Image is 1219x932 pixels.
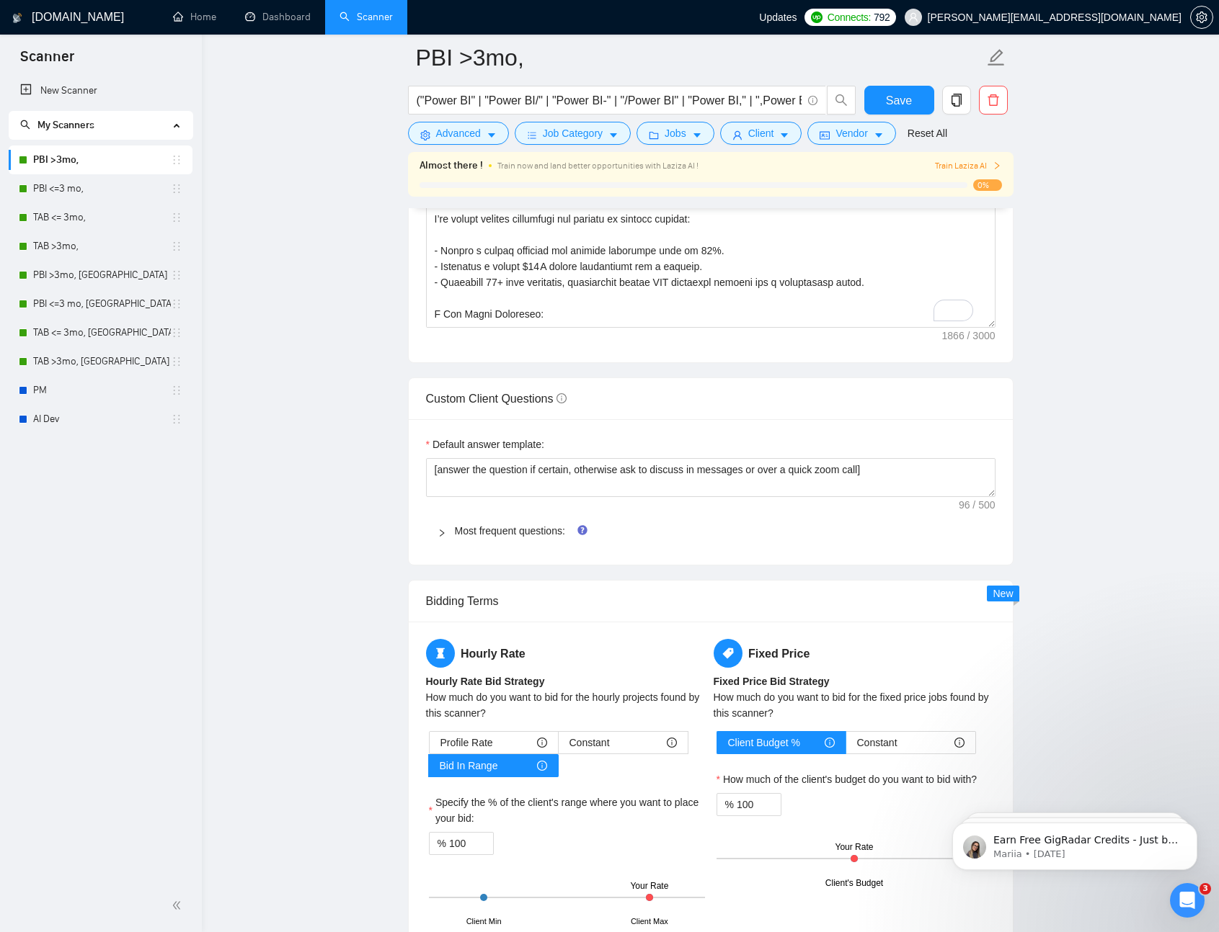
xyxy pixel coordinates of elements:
span: search [20,120,30,130]
span: Vendor [835,125,867,141]
div: How much do you want to bid for the fixed price jobs found by this scanner? [714,689,996,721]
span: info-circle [825,738,835,748]
span: 3 [1200,883,1211,895]
div: Your Rate [630,879,668,893]
span: Train now and land better opportunities with Laziza AI ! [497,161,699,171]
span: holder [171,183,182,194]
span: holder [171,241,182,252]
span: My Scanners [20,119,94,131]
span: holder [171,327,182,339]
div: Client Max [631,915,668,928]
a: Reset All [908,125,947,141]
a: Most frequent questions: [455,525,565,537]
a: PBI >3mo, [33,145,171,174]
h5: Fixed Price [714,639,996,668]
span: Client Budget % [728,732,800,753]
label: Default answer template: [426,436,544,452]
a: homeHome [173,11,216,23]
span: caret-down [487,130,497,140]
a: PBI <=3 mo, [GEOGRAPHIC_DATA] [33,290,171,318]
span: caret-down [608,130,619,140]
span: holder [171,212,182,223]
span: 792 [874,9,890,25]
span: user [908,12,918,22]
span: info-circle [808,96,817,105]
span: Client [748,125,774,141]
a: dashboardDashboard [245,11,311,23]
span: info-circle [557,393,567,403]
span: info-circle [537,738,547,748]
button: copy [942,86,971,115]
button: Train Laziza AI [935,159,1001,173]
span: idcard [820,130,830,140]
span: setting [1191,12,1213,23]
span: bars [527,130,537,140]
iframe: Intercom notifications message [931,792,1219,893]
button: Save [864,86,934,115]
b: Fixed Price Bid Strategy [714,676,830,687]
span: holder [171,413,182,425]
span: folder [649,130,659,140]
button: search [827,86,856,115]
a: TAB <= 3mo, [GEOGRAPHIC_DATA] [33,318,171,347]
button: userClientcaret-down [720,122,802,145]
span: Custom Client Questions [426,393,567,405]
button: setting [1190,6,1213,29]
div: Tooltip anchor [576,524,589,537]
textarea: Default answer template: [426,458,996,497]
input: Specify the % of the client's range where you want to place your bid: [449,833,493,854]
span: holder [171,385,182,396]
li: TAB >3mo, [9,232,192,261]
button: idcardVendorcaret-down [807,122,895,145]
button: folderJobscaret-down [637,122,714,145]
input: Scanner name... [416,40,984,76]
button: barsJob Categorycaret-down [515,122,631,145]
li: PBI >3mo, UK [9,261,192,290]
span: right [993,161,1001,170]
li: PBI <=3 mo, [9,174,192,203]
a: New Scanner [20,76,181,105]
span: info-circle [537,761,547,771]
span: delete [980,94,1007,107]
li: PM [9,376,192,405]
div: Most frequent questions: [426,514,996,547]
a: AI Dev [33,405,171,434]
a: TAB <= 3mo, [33,203,171,232]
a: PM [33,376,171,405]
span: Scanner [9,46,86,76]
h5: Hourly Rate [426,639,708,668]
span: info-circle [667,738,677,748]
a: PBI <=3 mo, [33,174,171,203]
span: Job Category [543,125,603,141]
span: holder [171,356,182,367]
a: TAB >3mo, [GEOGRAPHIC_DATA] [33,347,171,376]
iframe: Intercom live chat [1170,883,1205,918]
span: user [732,130,743,140]
img: upwork-logo.png [811,12,823,23]
li: TAB >3mo, UK [9,347,192,376]
label: Specify the % of the client's range where you want to place your bid: [429,794,705,826]
span: Updates [759,12,797,23]
span: holder [171,154,182,166]
span: copy [943,94,970,107]
span: Almost there ! [420,158,483,174]
span: setting [420,130,430,140]
span: double-left [172,898,186,913]
span: caret-down [692,130,702,140]
span: Save [886,91,912,109]
a: searchScanner [340,11,393,23]
div: Client's Budget [825,877,883,890]
span: Profile Rate [440,732,493,753]
div: How much do you want to bid for the hourly projects found by this scanner? [426,689,708,721]
span: 0% [973,179,1002,191]
li: AI Dev [9,405,192,434]
button: delete [979,86,1008,115]
span: edit [987,48,1006,67]
div: Client Min [466,915,502,928]
li: PBI >3mo, [9,145,192,174]
span: Advanced [436,125,481,141]
b: Hourly Rate Bid Strategy [426,676,545,687]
